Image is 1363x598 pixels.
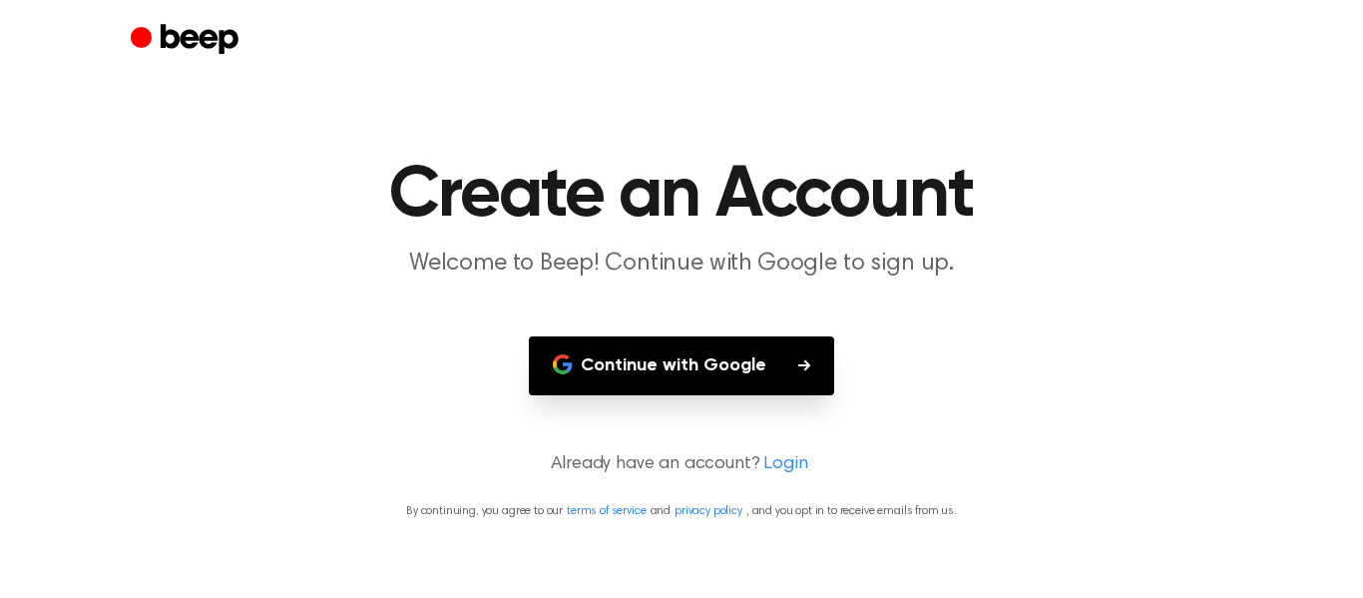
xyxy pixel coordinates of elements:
a: Login [763,451,807,478]
p: Already have an account? [24,451,1339,478]
p: By continuing, you agree to our and , and you opt in to receive emails from us. [24,502,1339,520]
a: Beep [131,21,243,60]
a: terms of service [567,505,646,517]
p: Welcome to Beep! Continue with Google to sign up. [298,248,1065,281]
button: Continue with Google [529,336,834,395]
a: privacy policy [675,505,742,517]
h1: Create an Account [171,160,1192,232]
